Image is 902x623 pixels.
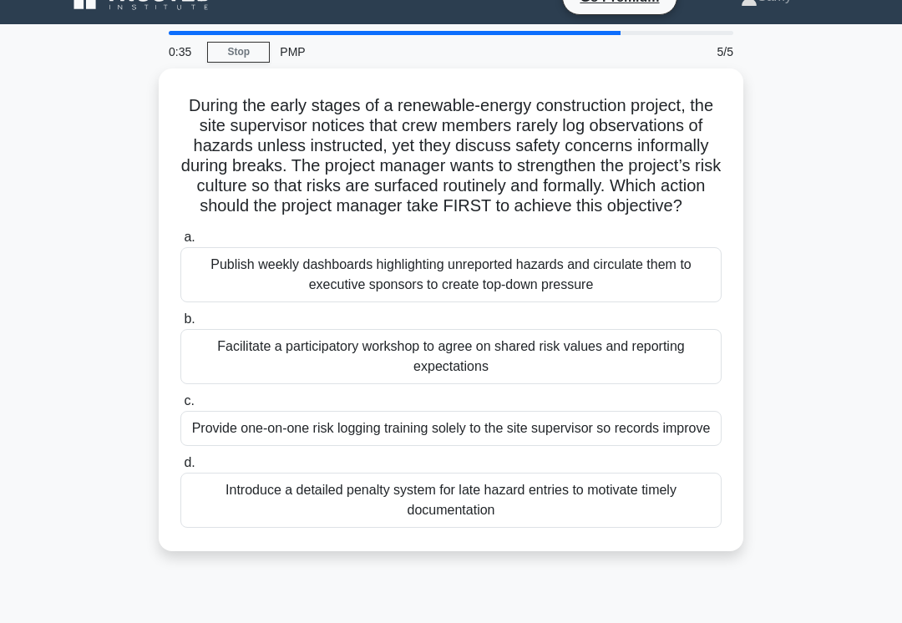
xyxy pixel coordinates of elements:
div: Publish weekly dashboards highlighting unreported hazards and circulate them to executive sponsor... [180,247,722,302]
span: c. [184,393,194,408]
div: Introduce a detailed penalty system for late hazard entries to motivate timely documentation [180,473,722,528]
span: d. [184,455,195,469]
div: Provide one-on-one risk logging training solely to the site supervisor so records improve [180,411,722,446]
div: Facilitate a participatory workshop to agree on shared risk values and reporting expectations [180,329,722,384]
div: PMP [270,35,499,68]
div: 0:35 [159,35,207,68]
span: a. [184,230,195,244]
h5: During the early stages of a renewable-energy construction project, the site supervisor notices t... [179,95,723,217]
a: Stop [207,42,270,63]
div: 5/5 [646,35,743,68]
span: b. [184,311,195,326]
